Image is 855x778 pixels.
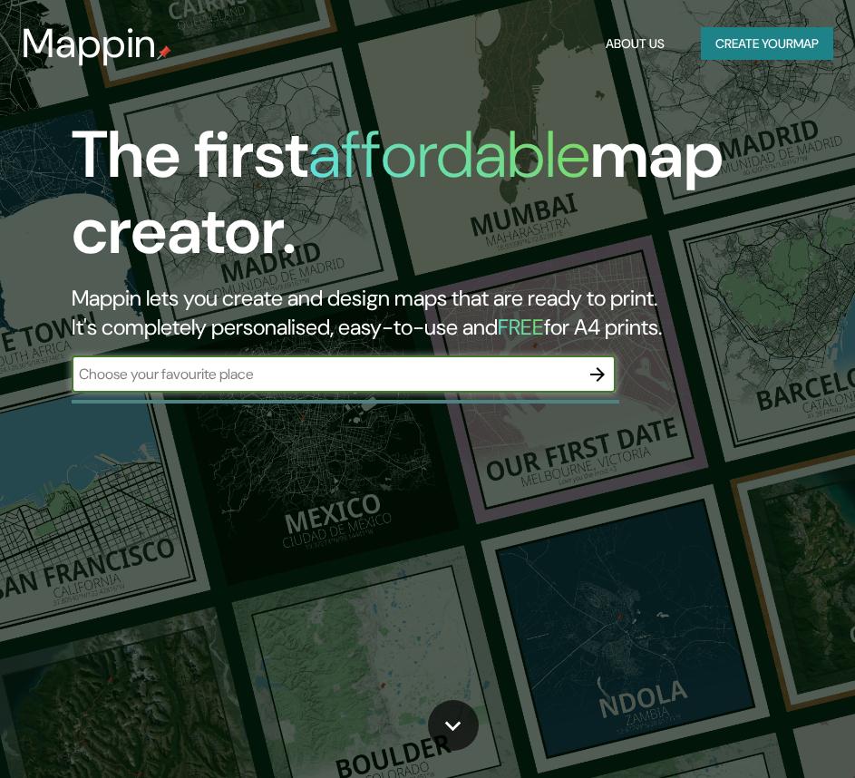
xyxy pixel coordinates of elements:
h5: FREE [498,313,544,341]
h1: affordable [308,112,590,197]
button: About Us [598,27,672,61]
input: Choose your favourite place [72,364,579,384]
img: mappin-pin [157,45,171,60]
button: Create yourmap [701,27,833,61]
h1: The first map creator. [72,117,755,284]
h2: Mappin lets you create and design maps that are ready to print. It's completely personalised, eas... [72,284,755,342]
h3: Mappin [22,20,157,67]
